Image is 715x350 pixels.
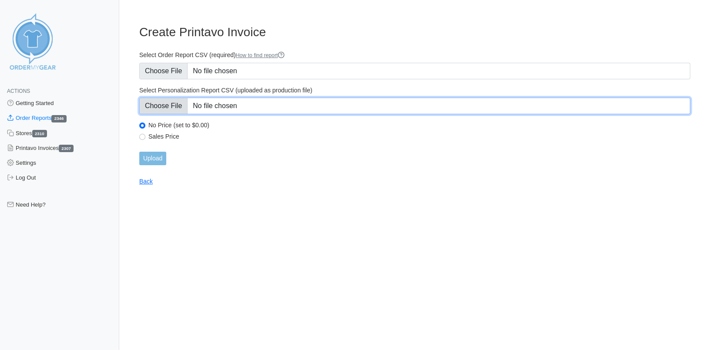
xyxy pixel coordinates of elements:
label: Sales Price [148,133,690,140]
a: Back [139,178,153,185]
span: Actions [7,88,30,94]
span: 2310 [32,130,47,137]
span: 2307 [59,145,74,152]
label: No Price (set to $0.00) [148,121,690,129]
h3: Create Printavo Invoice [139,25,690,40]
a: How to find report [236,52,285,58]
span: 2346 [51,115,66,122]
input: Upload [139,152,166,165]
label: Select Order Report CSV (required) [139,51,690,59]
label: Select Personalization Report CSV (uploaded as production file) [139,86,690,94]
